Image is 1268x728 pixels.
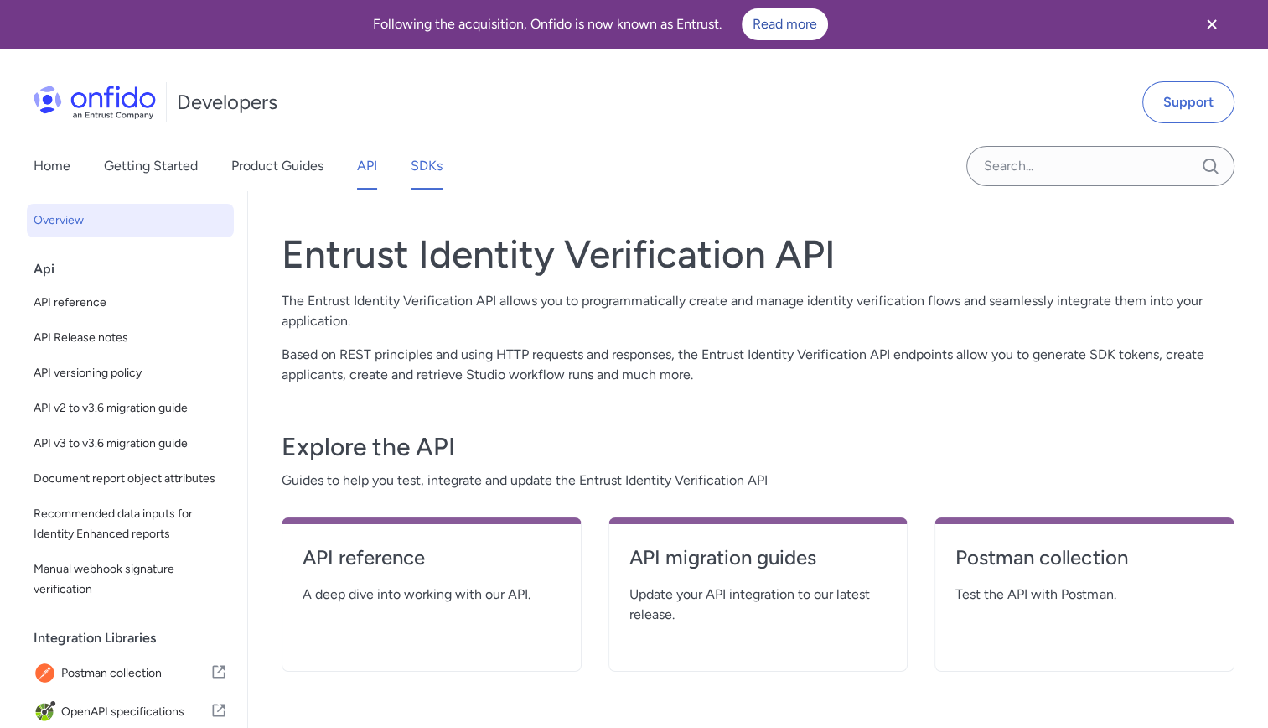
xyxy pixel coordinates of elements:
input: Onfido search input field [966,146,1234,186]
h1: Entrust Identity Verification API [282,231,1234,278]
img: IconOpenAPI specifications [34,700,61,724]
h3: Explore the API [282,430,1234,464]
a: SDKs [411,143,443,190]
p: The Entrust Identity Verification API allows you to programmatically create and manage identity v... [282,291,1234,331]
a: API migration guides [629,544,888,585]
span: Guides to help you test, integrate and update the Entrust Identity Verification API [282,471,1234,491]
h4: API reference [303,544,561,571]
button: Close banner [1181,3,1243,45]
span: API versioning policy [34,363,227,383]
img: IconPostman collection [34,662,61,685]
span: API v2 to v3.6 migration guide [34,398,227,419]
a: Home [34,143,70,190]
h4: API migration guides [629,544,888,571]
a: Document report object attributes [27,462,234,496]
span: OpenAPI specifications [61,700,210,724]
span: Recommended data inputs for Identity Enhanced reports [34,504,227,544]
span: Update your API integration to our latest release. [629,585,888,625]
h1: Developers [177,89,277,116]
span: API reference [34,293,227,313]
span: Manual webhook signature verification [34,559,227,600]
svg: Close banner [1202,14,1222,34]
h4: Postman collection [955,544,1214,571]
a: API Release notes [27,321,234,355]
span: A deep dive into working with our API. [303,585,561,605]
span: Document report object attributes [34,469,227,489]
a: API reference [27,286,234,320]
span: Test the API with Postman. [955,585,1214,605]
a: API reference [303,544,561,585]
p: Based on REST principles and using HTTP requests and responses, the Entrust Identity Verification... [282,345,1234,385]
a: Overview [27,204,234,237]
a: API versioning policy [27,356,234,390]
a: IconPostman collectionPostman collection [27,655,234,692]
div: Api [34,252,241,286]
div: Following the acquisition, Onfido is now known as Entrust. [20,8,1181,40]
a: Recommended data inputs for Identity Enhanced reports [27,497,234,551]
a: API v3 to v3.6 migration guide [27,427,234,460]
a: Support [1142,81,1234,123]
span: API v3 to v3.6 migration guide [34,434,227,454]
a: Getting Started [104,143,198,190]
img: Onfido Logo [34,86,156,119]
span: Overview [34,211,227,231]
div: Integration Libraries [34,621,241,655]
a: Postman collection [955,544,1214,585]
a: Manual webhook signature verification [27,553,234,606]
span: Postman collection [61,662,210,685]
a: Read more [742,8,828,40]
a: API v2 to v3.6 migration guide [27,392,234,425]
span: API Release notes [34,328,227,348]
a: API [357,143,377,190]
a: Product Guides [231,143,323,190]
